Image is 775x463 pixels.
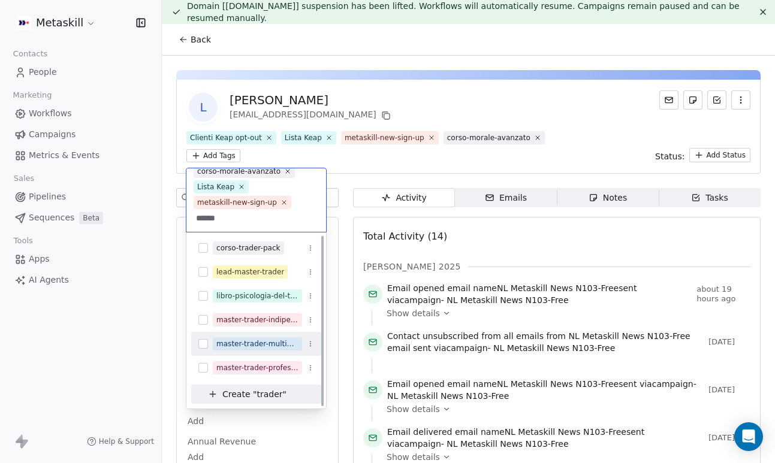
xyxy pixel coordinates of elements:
span: " [283,388,287,401]
div: corso-morale-avanzato [197,166,281,177]
div: libro-psicologia-del-trader [216,290,298,301]
button: Create "trader" [198,385,314,404]
div: master-trader-indipendente [216,314,298,325]
div: master-trader-multiday [216,338,298,349]
span: Create " [222,388,257,401]
div: Suggestions [191,236,321,404]
div: metaskill-new-sign-up [197,197,277,208]
span: trader [257,388,282,401]
div: master-trader-professionista [216,362,298,373]
div: corso-trader-pack [216,243,281,253]
div: Lista Keap [197,181,234,192]
div: lead-master-trader [216,267,284,277]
